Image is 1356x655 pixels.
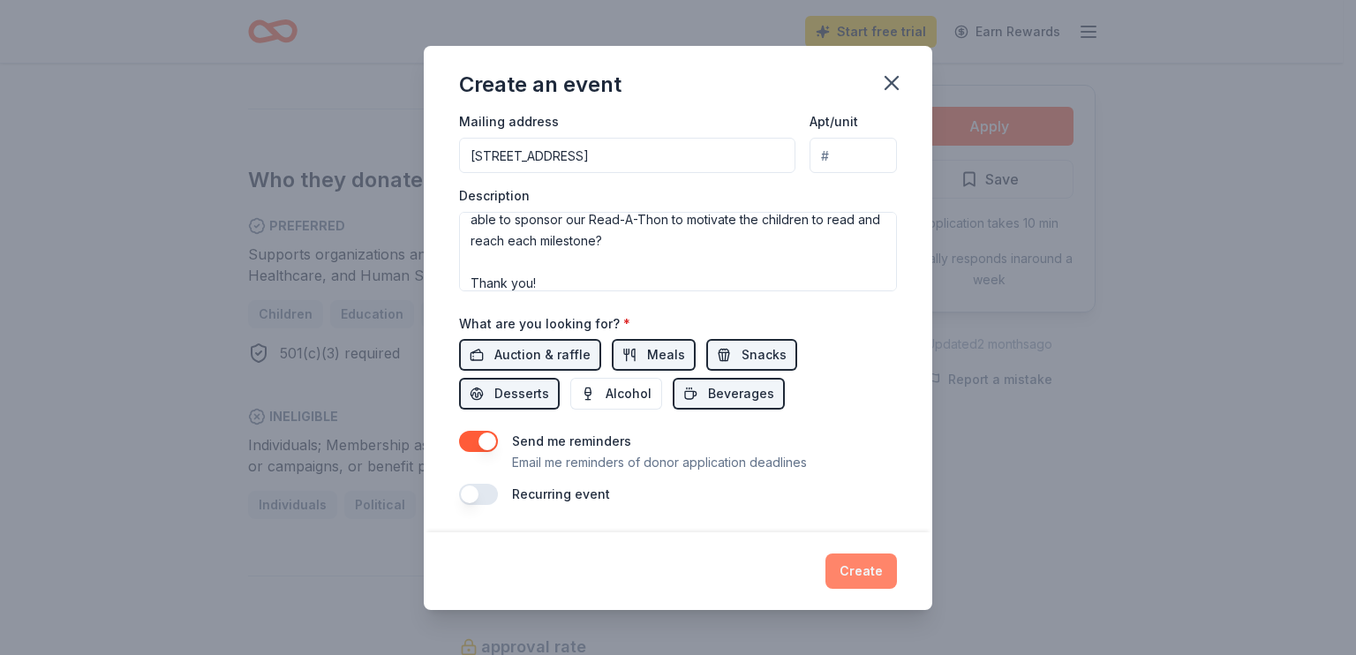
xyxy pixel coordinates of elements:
span: Beverages [708,383,774,404]
label: Recurring event [512,486,610,501]
button: Beverages [673,378,785,410]
textarea: Our [DEMOGRAPHIC_DATA] is partnering with homeschool families to encourage reading among the yout... [459,212,897,291]
div: Create an event [459,71,621,99]
button: Alcohol [570,378,662,410]
input: Enter a US address [459,138,795,173]
label: Apt/unit [810,113,858,131]
label: Mailing address [459,113,559,131]
span: Snacks [742,344,787,365]
span: Auction & raffle [494,344,591,365]
p: Email me reminders of donor application deadlines [512,452,807,473]
button: Snacks [706,339,797,371]
span: Desserts [494,383,549,404]
span: Alcohol [606,383,652,404]
input: # [810,138,897,173]
button: Create [825,553,897,589]
label: Description [459,187,530,205]
button: Desserts [459,378,560,410]
button: Auction & raffle [459,339,601,371]
label: What are you looking for? [459,315,630,333]
span: Meals [647,344,685,365]
button: Meals [612,339,696,371]
label: Send me reminders [512,433,631,448]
